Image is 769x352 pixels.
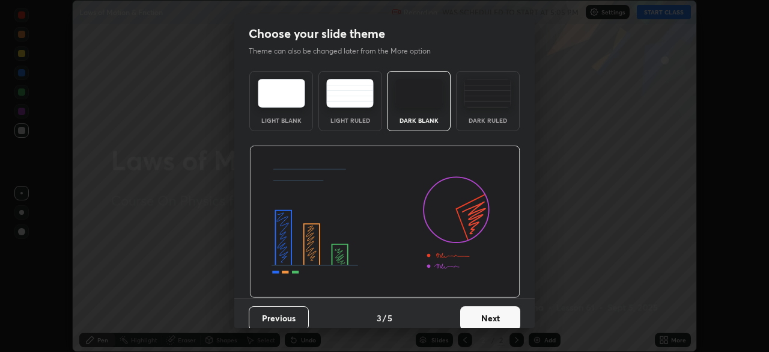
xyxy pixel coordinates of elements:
button: Next [460,306,520,330]
img: darkThemeBanner.d06ce4a2.svg [249,146,520,298]
h2: Choose your slide theme [249,26,385,42]
img: lightRuledTheme.5fabf969.svg [326,79,374,108]
img: darkRuledTheme.de295e13.svg [464,79,511,108]
h4: 5 [388,312,392,324]
div: Light Blank [257,117,305,123]
button: Previous [249,306,309,330]
img: darkTheme.f0cc69e5.svg [395,79,443,108]
h4: 3 [377,312,381,324]
img: lightTheme.e5ed3b09.svg [258,79,305,108]
h4: / [383,312,386,324]
div: Light Ruled [326,117,374,123]
div: Dark Blank [395,117,443,123]
div: Dark Ruled [464,117,512,123]
p: Theme can also be changed later from the More option [249,46,443,57]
